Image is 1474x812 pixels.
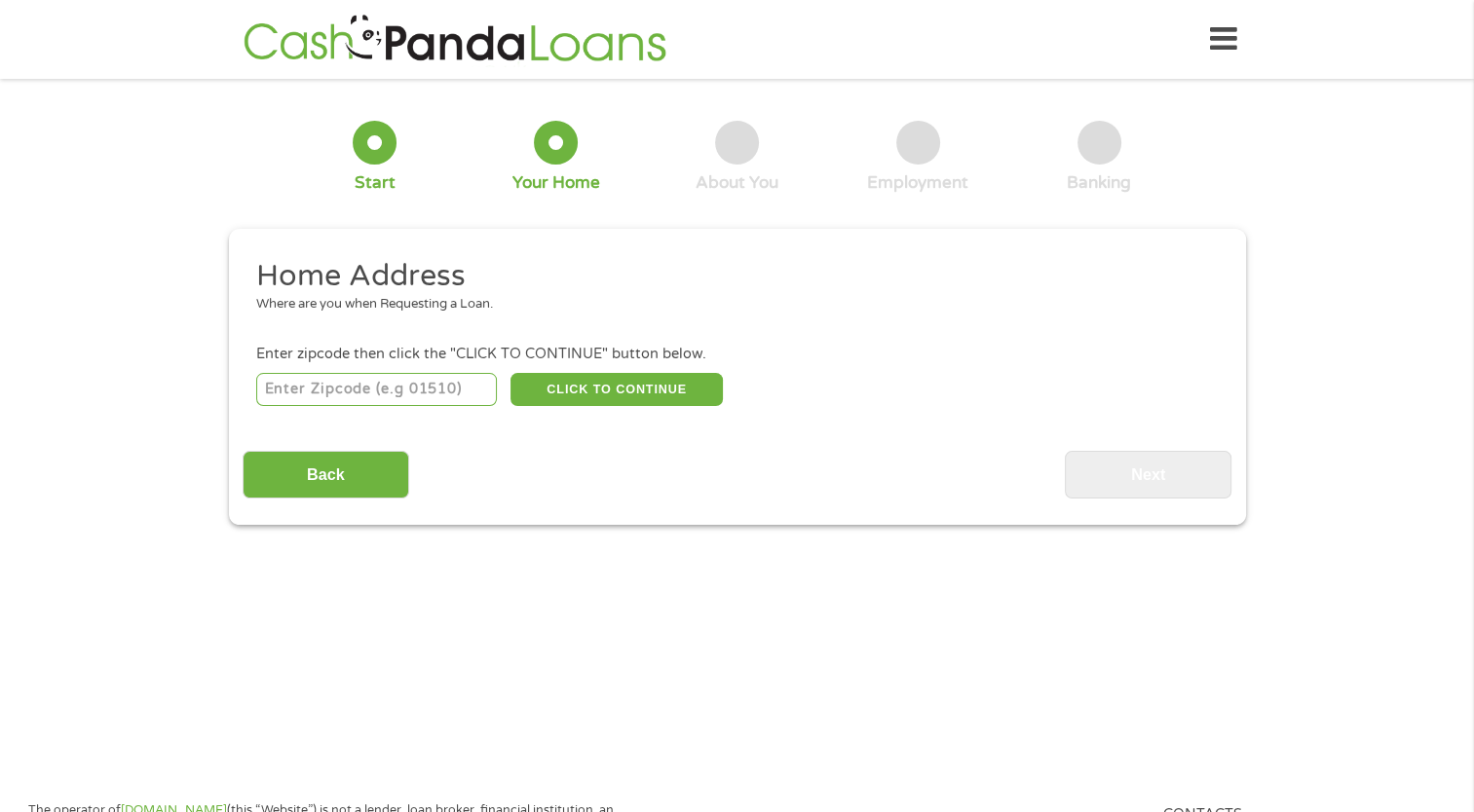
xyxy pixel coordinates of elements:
button: CLICK TO CONTINUE [510,373,723,406]
div: Employment [867,172,968,194]
div: Enter zipcode then click the "CLICK TO CONTINUE" button below. [256,344,1217,365]
div: Banking [1067,172,1131,194]
input: Back [243,451,409,498]
input: Enter Zipcode (e.g 01510) [256,373,497,406]
img: GetLoanNow Logo [238,12,672,67]
div: About You [696,172,778,194]
div: Your Home [512,172,600,194]
div: Where are you when Requesting a Loan. [256,295,1203,314]
h2: Home Address [256,257,1203,296]
div: Start [355,172,396,194]
input: Next [1065,451,1231,498]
